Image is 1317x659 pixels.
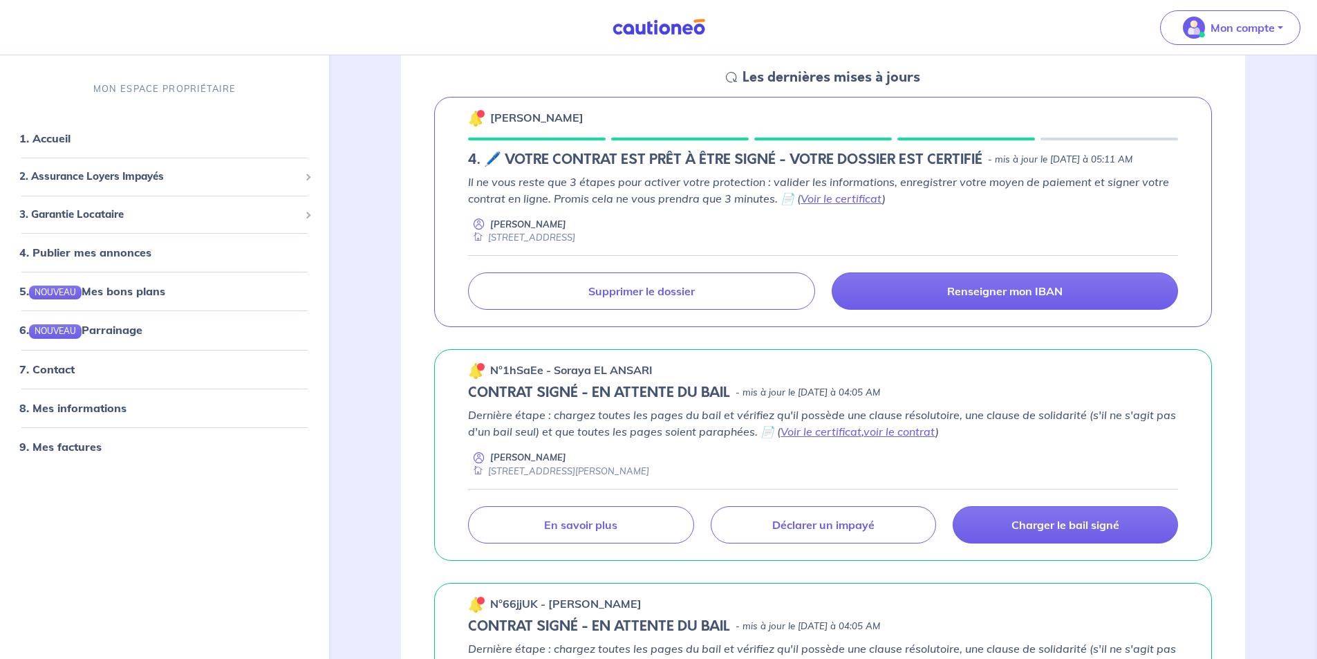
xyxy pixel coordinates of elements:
div: 4. Publier mes annonces [6,239,324,266]
a: En savoir plus [468,506,693,544]
h5: 4. 🖊️ VOTRE CONTRAT EST PRÊT À ÊTRE SIGNÉ - VOTRE DOSSIER EST CERTIFIÉ [468,151,982,168]
img: 🔔 [468,596,485,613]
p: Il ne vous reste que 3 étapes pour activer votre protection : valider les informations, enregistr... [468,174,1178,207]
p: Supprimer le dossier [588,284,695,298]
p: Déclarer un impayé [772,518,875,532]
div: [STREET_ADDRESS][PERSON_NAME] [468,465,649,478]
div: 9. Mes factures [6,433,324,461]
p: - mis à jour le [DATE] à 05:11 AM [988,153,1132,167]
img: 🔔 [468,362,485,379]
p: Dernière étape : chargez toutes les pages du bail et vérifiez qu'il possède une clause résolutoir... [468,407,1178,440]
div: 2. Assurance Loyers Impayés [6,163,324,190]
p: Renseigner mon IBAN [947,284,1063,298]
div: state: CONTRACT-SIGNED, Context: NEW,MAYBE-CERTIFICATE,ALONE,LESSOR-DOCUMENTS [468,618,1178,635]
p: [PERSON_NAME] [490,218,566,231]
a: Renseigner mon IBAN [832,272,1178,310]
p: n°66jjUK - [PERSON_NAME] [490,595,642,612]
img: 🔔 [468,110,485,127]
div: [STREET_ADDRESS] [468,231,575,244]
p: - mis à jour le [DATE] à 04:05 AM [736,386,880,400]
a: Déclarer un impayé [711,506,936,544]
p: MON ESPACE PROPRIÉTAIRE [93,82,236,95]
p: [PERSON_NAME] [490,451,566,464]
h5: Les dernières mises à jours [742,69,920,86]
a: 8. Mes informations [19,401,127,415]
a: Charger le bail signé [953,506,1178,544]
p: Mon compte [1211,19,1275,36]
span: 2. Assurance Loyers Impayés [19,169,299,185]
div: state: CONTRACT-SIGNED, Context: NEW,MAYBE-CERTIFICATE,ALONE,LESSOR-DOCUMENTS [468,384,1178,401]
img: illu_account_valid_menu.svg [1183,17,1205,39]
a: 9. Mes factures [19,440,102,454]
img: Cautioneo [607,19,711,36]
a: voir le contrat [863,425,935,438]
h5: CONTRAT SIGNÉ - EN ATTENTE DU BAIL [468,618,730,635]
a: Voir le certificat [801,192,882,205]
a: 4. Publier mes annonces [19,245,151,259]
div: 8. Mes informations [6,394,324,422]
a: Supprimer le dossier [468,272,814,310]
p: [PERSON_NAME] [490,109,583,126]
p: n°1hSaEe - Soraya EL ANSARI [490,362,653,378]
h5: CONTRAT SIGNÉ - EN ATTENTE DU BAIL [468,384,730,401]
a: Voir le certificat [781,425,861,438]
div: 1. Accueil [6,124,324,152]
a: 5.NOUVEAUMes bons plans [19,284,165,298]
div: 5.NOUVEAUMes bons plans [6,277,324,305]
div: state: PAYMENT-METHOD-IN-PROGRESS, Context: NEW,CHOOSE-CERTIFICATE,ALONE,LESSOR-DOCUMENTS [468,151,1178,168]
button: illu_account_valid_menu.svgMon compte [1160,10,1300,45]
p: Charger le bail signé [1011,518,1119,532]
div: 3. Garantie Locataire [6,201,324,228]
p: - mis à jour le [DATE] à 04:05 AM [736,620,880,633]
div: 7. Contact [6,355,324,383]
a: 7. Contact [19,362,75,376]
span: 3. Garantie Locataire [19,207,299,223]
div: 6.NOUVEAUParrainage [6,317,324,344]
p: En savoir plus [544,518,617,532]
a: 1. Accueil [19,131,71,145]
a: 6.NOUVEAUParrainage [19,324,142,337]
